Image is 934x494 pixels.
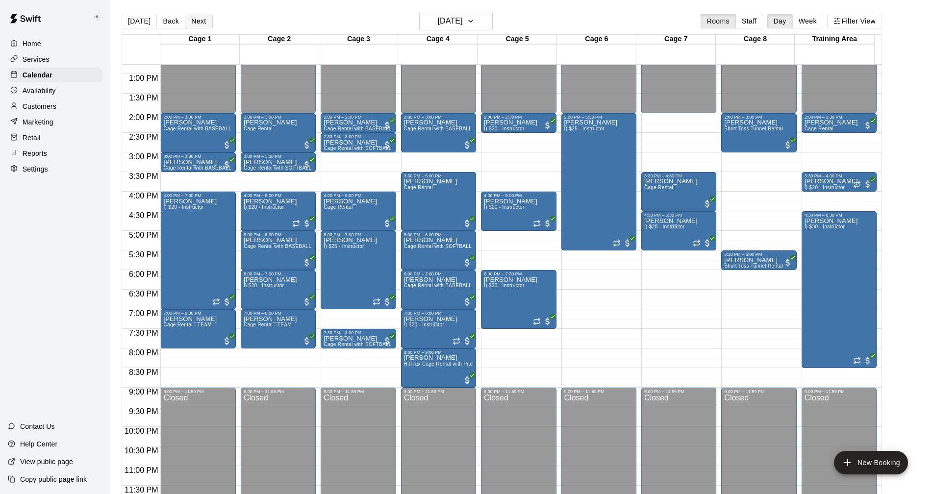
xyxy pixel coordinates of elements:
[160,309,235,348] div: 7:00 PM – 8:00 PM: Cage Rental - TEAM
[20,421,55,431] p: Contact Us
[163,389,232,394] div: 9:00 PM – 11:59 PM
[735,14,763,28] button: Staff
[373,298,380,306] span: Recurring event
[641,211,716,250] div: 4:30 PM – 5:30 PM: I) $20 - Instructor
[244,322,292,327] span: Cage Rental - TEAM
[805,115,874,120] div: 2:00 PM – 2:30 PM
[805,126,833,131] span: Cage Rental
[481,270,556,329] div: 6:00 PM – 7:30 PM: I) $20 - Instructor
[126,348,161,357] span: 8:00 PM
[564,115,633,120] div: 2:00 PM – 5:30 PM
[834,451,908,474] button: add
[126,94,161,102] span: 1:30 PM
[805,389,874,394] div: 9:00 PM – 11:59 PM
[401,348,476,388] div: 8:00 PM – 9:00 PM: Julian Solonoski
[244,311,313,316] div: 7:00 PM – 8:00 PM
[8,162,102,176] a: Settings
[401,309,476,348] div: 7:00 PM – 8:00 PM: I) $20 - Instructor
[462,336,472,346] span: All customers have paid
[533,318,541,325] span: Recurring event
[163,322,211,327] span: Cage Rental - TEAM
[767,14,793,28] button: Day
[23,117,53,127] p: Marketing
[92,12,103,24] img: Keith Brooks
[382,140,392,150] span: All customers have paid
[8,146,102,161] a: Reports
[156,14,185,28] button: Back
[783,140,793,150] span: All customers have paid
[122,427,160,435] span: 10:00 PM
[484,204,524,210] span: I) $20 - Instructor
[23,148,47,158] p: Reports
[8,130,102,145] a: Retail
[404,283,513,288] span: Cage Rental with BASEBALL Pitching Machine
[462,140,472,150] span: All customers have paid
[478,35,557,44] div: Cage 5
[462,297,472,307] span: All customers have paid
[160,152,235,172] div: 3:00 PM – 3:30 PM: Cage Rental with BASEBALL Pitching Machine
[160,35,240,44] div: Cage 1
[404,350,473,355] div: 8:00 PM – 9:00 PM
[126,407,161,416] span: 9:30 PM
[8,36,102,51] div: Home
[163,115,232,120] div: 2:00 PM – 3:00 PM
[222,336,232,346] span: All customers have paid
[462,375,472,385] span: All customers have paid
[481,192,556,231] div: 4:00 PM – 5:00 PM: I) $20 - Instructor
[438,14,463,28] h6: [DATE]
[8,52,102,67] a: Services
[324,126,433,131] span: Cage Rental with BASEBALL Pitching Machine
[636,35,716,44] div: Cage 7
[20,457,73,467] p: View public page
[484,115,553,120] div: 2:00 PM – 2:30 PM
[453,337,460,345] span: Recurring event
[693,239,701,247] span: Recurring event
[126,113,161,122] span: 2:00 PM
[122,14,157,28] button: [DATE]
[404,126,513,131] span: Cage Rental with BASEBALL Pitching Machine
[212,298,220,306] span: Recurring event
[126,368,161,376] span: 8:30 PM
[222,160,232,170] span: All customers have paid
[484,272,553,276] div: 6:00 PM – 7:30 PM
[222,297,232,307] span: All customers have paid
[404,389,473,394] div: 9:00 PM – 11:59 PM
[484,283,524,288] span: I) $20 - Instructor
[240,35,319,44] div: Cage 2
[126,290,161,298] span: 6:30 PM
[863,121,873,130] span: All customers have paid
[324,115,393,120] div: 2:00 PM – 2:30 PM
[703,238,712,248] span: All customers have paid
[160,113,235,152] div: 2:00 PM – 3:00 PM: Nygel Johnson
[244,389,313,394] div: 9:00 PM – 11:59 PM
[321,192,396,231] div: 4:00 PM – 5:00 PM: David Ruelas
[126,309,161,318] span: 7:00 PM
[382,297,392,307] span: All customers have paid
[404,244,513,249] span: Cage Rental with SOFTBALL Pitching Machine
[382,121,392,130] span: All customers have paid
[244,193,313,198] div: 4:00 PM – 5:00 PM
[557,35,636,44] div: Cage 6
[8,115,102,129] a: Marketing
[90,8,110,27] div: Keith Brooks
[302,140,312,150] span: All customers have paid
[401,113,476,152] div: 2:00 PM – 3:00 PM: Cage Rental with BASEBALL Pitching Machine
[20,474,87,484] p: Copy public page link
[721,113,796,152] div: 2:00 PM – 3:00 PM: Elon Jackson
[462,258,472,268] span: All customers have paid
[644,213,713,218] div: 4:30 PM – 5:30 PM
[241,192,316,231] div: 4:00 PM – 5:00 PM: I) $20 - Instructor
[23,164,48,174] p: Settings
[802,211,877,368] div: 4:30 PM – 8:30 PM: I) $30 - Instructor
[543,121,553,130] span: All customers have paid
[126,192,161,200] span: 4:00 PM
[644,185,673,190] span: Cage Rental
[302,258,312,268] span: All customers have paid
[792,14,823,28] button: Week
[324,244,364,249] span: I) $25 - Instructor
[244,126,273,131] span: Cage Rental
[783,258,793,268] span: All customers have paid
